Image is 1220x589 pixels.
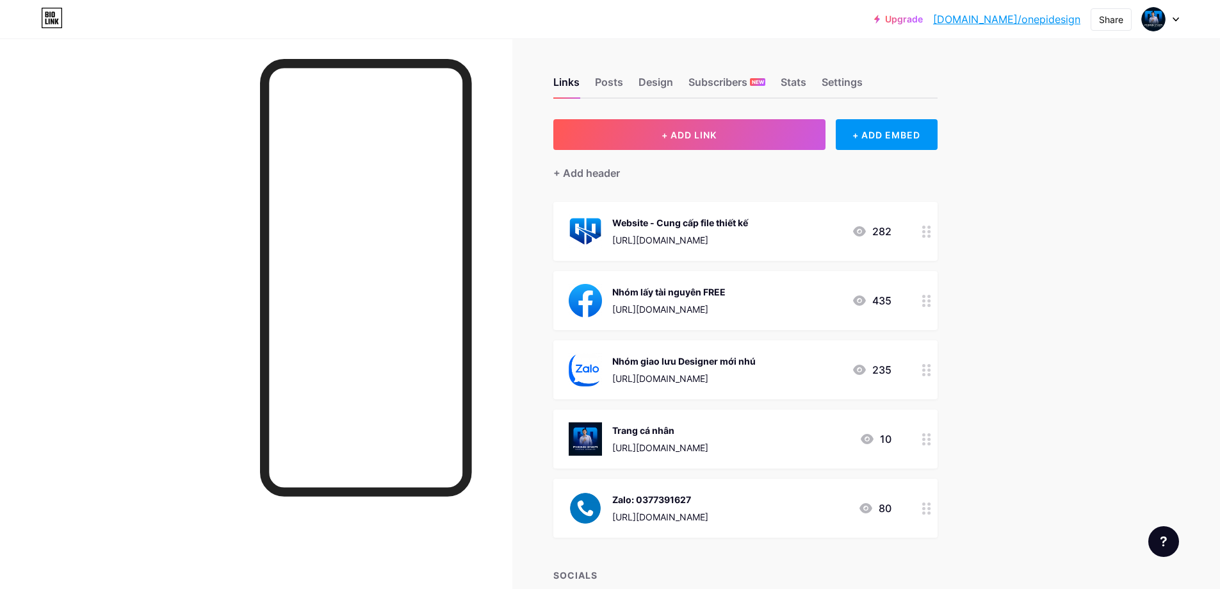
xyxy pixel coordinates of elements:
div: [URL][DOMAIN_NAME] [612,441,708,454]
div: Posts [595,74,623,97]
a: [DOMAIN_NAME]/onepidesign [933,12,1080,27]
div: 80 [858,501,891,516]
button: + ADD LINK [553,119,826,150]
div: Nhóm giao lưu Designer mới nhú [612,354,756,368]
div: Zalo: 0377391627 [612,493,708,506]
div: Subscribers [688,74,765,97]
span: + ADD LINK [662,129,717,140]
div: Trang cá nhân [612,424,708,437]
div: [URL][DOMAIN_NAME] [612,510,708,524]
div: + Add header [553,165,620,181]
div: Stats [781,74,806,97]
div: 282 [852,224,891,239]
div: Share [1099,13,1123,26]
img: Phạm Thanh Phong [1141,7,1166,31]
div: Settings [822,74,863,97]
div: Links [553,74,580,97]
a: Upgrade [874,14,923,24]
img: Zalo: 0377391627 [569,492,602,525]
img: Website - Cung cấp file thiết kế [569,215,602,248]
div: Design [638,74,673,97]
div: [URL][DOMAIN_NAME] [612,233,748,247]
div: Website - Cung cấp file thiết kế [612,216,748,229]
div: 435 [852,293,891,308]
div: SOCIALS [553,568,938,582]
span: NEW [752,78,764,86]
img: Trang cá nhân [569,422,602,456]
div: 10 [859,431,891,447]
div: 235 [852,362,891,377]
div: Nhóm lấy tài nguyên FREE [612,285,726,299]
img: Nhóm giao lưu Designer mới nhú [569,353,602,386]
div: [URL][DOMAIN_NAME] [612,303,726,316]
img: Nhóm lấy tài nguyên FREE [569,284,602,317]
div: + ADD EMBED [836,119,938,150]
div: [URL][DOMAIN_NAME] [612,372,756,385]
